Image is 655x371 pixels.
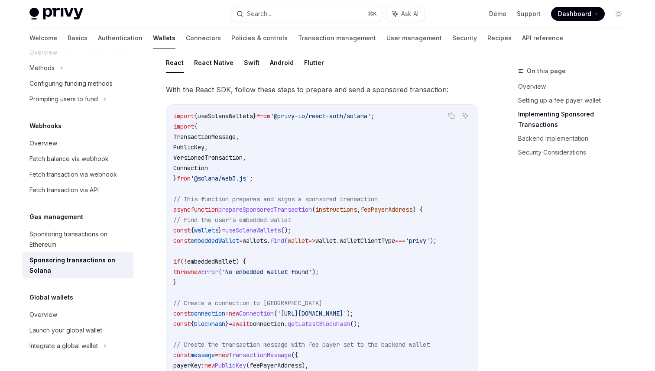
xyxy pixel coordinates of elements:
[173,310,191,317] span: const
[229,320,232,328] span: =
[173,133,236,141] span: TransactionMessage
[23,182,133,198] a: Fetch transaction via API
[298,28,376,48] a: Transaction management
[173,320,191,328] span: const
[173,278,177,286] span: }
[231,28,288,48] a: Policies & controls
[315,237,336,245] span: wallet
[23,226,133,252] a: Sponsoring transactions on Ethereum
[371,112,374,120] span: ;
[191,351,215,359] span: message
[23,151,133,167] a: Fetch balance via webhook
[204,143,208,151] span: ,
[23,252,133,278] a: Sponsoring transactions on Solana
[173,361,204,369] span: payerKey:
[218,268,222,276] span: (
[191,206,218,213] span: function
[215,361,246,369] span: PublicKey
[173,258,180,265] span: if
[194,112,198,120] span: {
[29,310,57,320] div: Overview
[527,66,566,76] span: On this page
[173,112,194,120] span: import
[230,6,382,22] button: Search...⌘K
[218,226,222,234] span: }
[284,320,288,328] span: .
[29,28,57,48] a: Welcome
[518,80,632,94] a: Overview
[558,10,591,18] span: Dashboard
[29,94,98,104] div: Prompting users to fund
[198,112,253,120] span: useSolanaWallets
[522,28,563,48] a: API reference
[29,154,109,164] div: Fetch balance via webhook
[452,28,477,48] a: Security
[222,268,312,276] span: 'No embedded wallet found'
[173,268,191,276] span: throw
[98,28,143,48] a: Authentication
[173,174,177,182] span: }
[304,52,324,73] button: Flutter
[191,174,250,182] span: '@solana/web3.js'
[247,9,271,19] div: Search...
[430,237,437,245] span: );
[308,237,315,245] span: =>
[29,185,99,195] div: Fetch transaction via API
[186,28,221,48] a: Connectors
[29,63,55,73] div: Methods
[551,7,605,21] a: Dashboard
[29,341,98,351] div: Integrate a global wallet
[274,310,277,317] span: (
[177,174,191,182] span: from
[23,307,133,323] a: Overview
[244,52,259,73] button: Swift
[173,226,191,234] span: const
[173,206,191,213] span: async
[288,237,308,245] span: wallet
[357,206,360,213] span: ,
[29,8,83,20] img: light logo
[29,255,128,276] div: Sponsoring transactions on Solana
[173,237,191,245] span: const
[218,206,312,213] span: prepareSponsoredTransaction
[29,138,57,148] div: Overview
[517,10,541,18] a: Support
[518,145,632,159] a: Security Considerations
[302,361,308,369] span: ),
[243,237,267,245] span: wallets
[194,226,218,234] span: wallets
[243,154,246,161] span: ,
[166,84,478,96] span: With the React SDK, follow these steps to prepare and send a sponsored transaction:
[412,206,423,213] span: ) {
[229,351,291,359] span: TransactionMessage
[360,206,412,213] span: feePayerAddress
[236,133,239,141] span: ,
[460,110,471,121] button: Ask AI
[232,320,250,328] span: await
[218,351,229,359] span: new
[29,78,113,89] div: Configuring funding methods
[29,121,62,131] h5: Webhooks
[23,76,133,91] a: Configuring funding methods
[277,310,347,317] span: '[URL][DOMAIN_NAME]'
[194,123,198,130] span: {
[173,351,191,359] span: const
[288,320,350,328] span: getLatestBlockhash
[518,94,632,107] a: Setting up a fee payer wallet
[487,28,512,48] a: Recipes
[250,174,253,182] span: ;
[518,132,632,145] a: Backend Implementation
[173,123,194,130] span: import
[194,52,233,73] button: React Native
[29,292,73,303] h5: Global wallets
[270,52,294,73] button: Android
[229,310,239,317] span: new
[173,341,430,348] span: // Create the transaction message with fee payer set to the backend wallet
[201,268,218,276] span: Error
[23,167,133,182] a: Fetch transaction via webhook
[166,52,184,73] button: React
[253,112,256,120] span: }
[250,361,302,369] span: feePayerAddress
[204,361,215,369] span: new
[29,229,128,250] div: Sponsoring transactions on Ethereum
